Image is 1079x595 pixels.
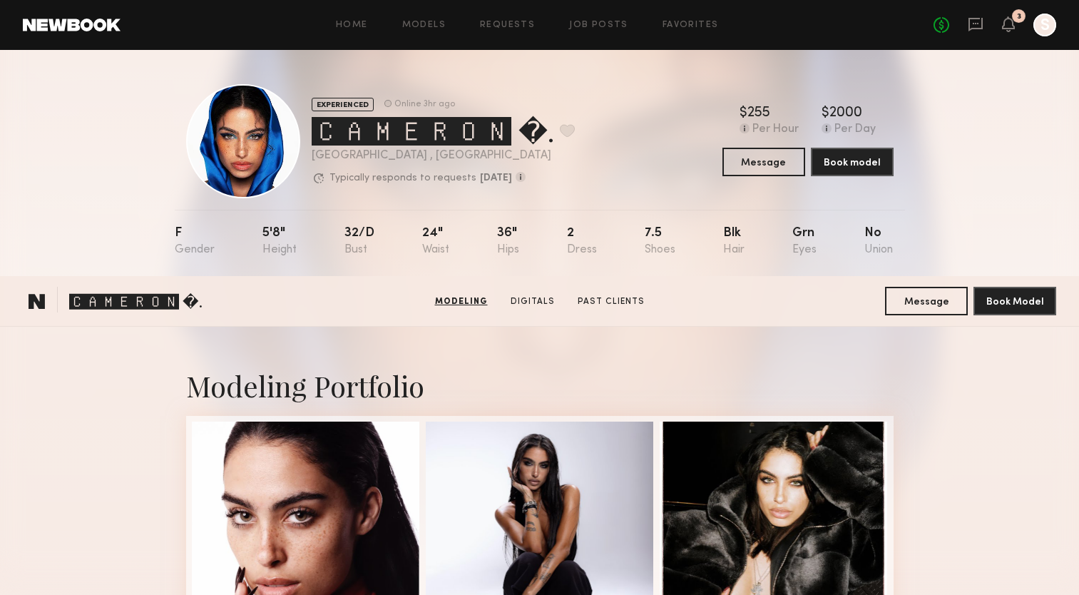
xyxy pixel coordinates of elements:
div: F [175,227,215,256]
span: 🅲🅰🅼🅴🆁🅾🅽 �. [69,290,203,315]
div: 24" [422,227,449,256]
a: Favorites [663,21,719,30]
div: 36" [497,227,519,256]
a: Job Posts [569,21,628,30]
div: $ [740,106,747,121]
a: Models [402,21,446,30]
div: Online 3hr ago [394,100,455,109]
a: Past Clients [572,295,650,308]
div: 2 [567,227,597,256]
div: [GEOGRAPHIC_DATA] , [GEOGRAPHIC_DATA] [312,150,575,162]
div: Per Day [834,123,876,136]
b: [DATE] [480,173,512,183]
a: Digitals [505,295,561,308]
div: EXPERIENCED [312,98,374,111]
a: Modeling [429,295,494,308]
div: Blk [723,227,745,256]
a: Book Model [973,295,1056,307]
div: 2000 [829,106,862,121]
div: Per Hour [752,123,799,136]
button: Message [885,287,968,315]
a: Requests [480,21,535,30]
div: Grn [792,227,817,256]
button: Message [722,148,805,176]
div: 32/d [344,227,374,256]
div: 🅲🅰🅼🅴🆁🅾🅽 �. [312,111,575,149]
div: 3 [1017,13,1021,21]
div: $ [822,106,829,121]
a: S [1033,14,1056,36]
button: Book Model [973,287,1056,315]
div: 5'8" [262,227,297,256]
a: Home [336,21,368,30]
div: 7.5 [645,227,675,256]
p: Typically responds to requests [329,173,476,183]
div: Modeling Portfolio [186,367,894,405]
div: 255 [747,106,770,121]
div: No [864,227,893,256]
button: Book model [811,148,894,176]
